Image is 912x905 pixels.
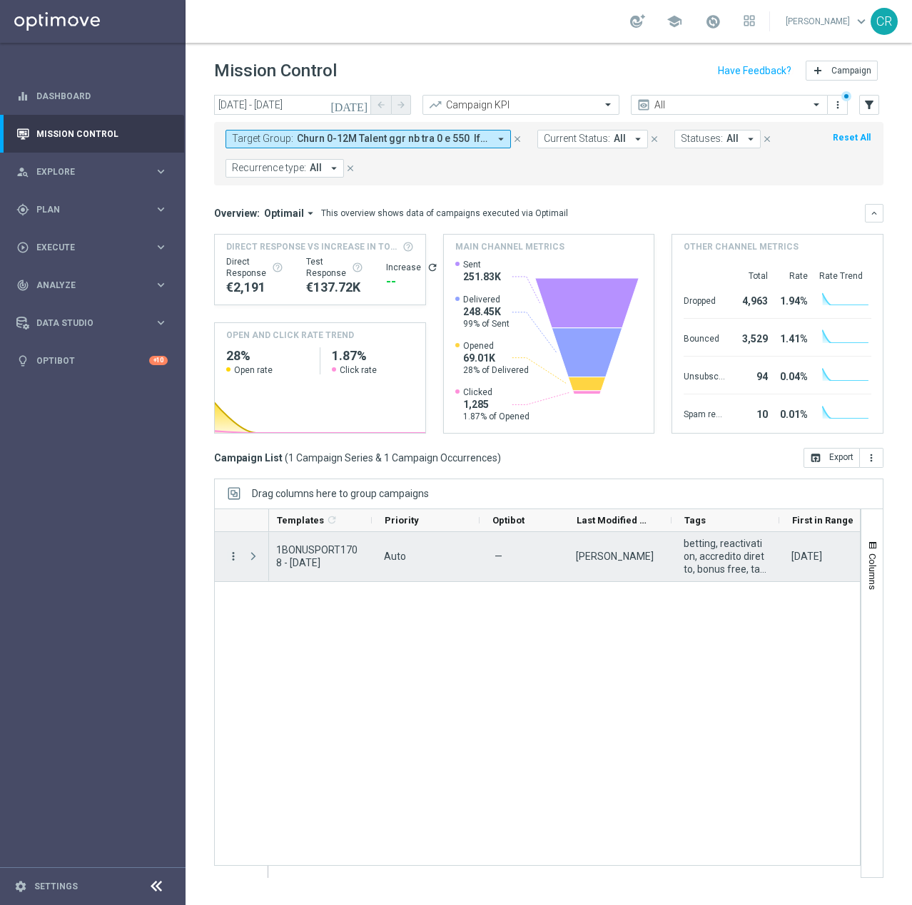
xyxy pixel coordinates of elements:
[455,240,564,253] h4: Main channel metrics
[328,95,371,116] button: [DATE]
[16,165,154,178] div: Explore
[277,515,324,526] span: Templates
[792,515,853,526] span: First in Range
[812,65,824,76] i: add
[16,279,29,292] i: track_changes
[36,342,149,379] a: Optibot
[234,364,273,376] span: Open rate
[260,207,321,220] button: Optimail arrow_drop_down
[16,280,168,291] button: track_changes Analyze keyboard_arrow_right
[16,166,168,178] button: person_search Explore keyboard_arrow_right
[511,131,524,147] button: close
[304,207,317,220] i: arrow_drop_down
[577,515,647,526] span: Last Modified By
[718,66,791,76] input: Have Feedback?
[637,98,651,112] i: preview
[16,128,168,140] button: Mission Control
[649,134,659,144] i: close
[762,134,772,144] i: close
[774,402,808,424] div: 0.01%
[463,318,510,329] span: 99% of Sent
[328,162,340,175] i: arrow_drop_down
[330,98,369,111] i: [DATE]
[149,356,168,365] div: +10
[391,95,411,115] button: arrow_forward
[376,100,386,110] i: arrow_back
[14,880,27,893] i: settings
[774,326,808,349] div: 1.41%
[16,204,168,215] button: gps_fixed Plan keyboard_arrow_right
[576,550,654,563] div: Paolo Martiradonna
[731,364,768,387] div: 94
[214,207,260,220] h3: Overview:
[324,512,338,528] span: Calculate column
[684,240,799,253] h4: Other channel metrics
[16,241,29,254] i: play_circle_outline
[36,281,154,290] span: Analyze
[386,262,438,273] div: Increase
[297,133,489,145] span: Churn 0-12M Talent ggr nb tra 0 e 550 lftime 1st Sport
[860,448,883,468] button: more_vert
[226,347,308,364] h2: 28%
[684,288,725,311] div: Dropped
[214,95,371,115] input: Select date range
[226,130,511,148] button: Target Group: Churn 0-12M Talent ggr nb tra 0 e 550 lftime 1st Sport arrow_drop_down
[16,317,168,329] div: Data Studio keyboard_arrow_right
[614,133,626,145] span: All
[684,402,725,424] div: Spam reported
[867,553,878,590] span: Columns
[463,294,510,305] span: Delivered
[422,95,619,115] ng-select: Campaign KPI
[16,91,168,102] button: equalizer Dashboard
[791,550,822,563] div: 12 Aug 2025, Tuesday
[774,364,808,387] div: 0.04%
[810,452,821,464] i: open_in_browser
[215,532,269,582] div: Press SPACE to select this row.
[774,288,808,311] div: 1.94%
[227,550,240,563] i: more_vert
[36,77,168,115] a: Dashboard
[154,240,168,254] i: keyboard_arrow_right
[684,326,725,349] div: Bounced
[866,452,877,464] i: more_vert
[512,134,522,144] i: close
[36,168,154,176] span: Explore
[326,514,338,526] i: refresh
[832,99,843,111] i: more_vert
[631,95,828,115] ng-select: All
[16,355,168,367] button: lightbulb Optibot +10
[831,96,845,113] button: more_vert
[731,326,768,349] div: 3,529
[226,279,283,296] div: €2,191
[648,131,661,147] button: close
[463,270,501,283] span: 251.83K
[16,354,29,367] i: lightbulb
[226,256,283,279] div: Direct Response
[831,66,871,76] span: Campaign
[252,488,429,499] div: Row Groups
[345,163,355,173] i: close
[332,347,414,364] h2: 1.87%
[285,451,288,464] span: (
[264,207,304,220] span: Optimail
[674,130,761,148] button: Statuses: All arrow_drop_down
[667,14,682,29] span: school
[784,11,871,32] a: [PERSON_NAME]keyboard_arrow_down
[386,273,438,290] div: --
[344,160,357,176] button: close
[16,279,154,292] div: Analyze
[385,515,419,526] span: Priority
[463,387,530,398] span: Clicked
[463,364,529,376] span: 28% of Delivered
[16,90,29,103] i: equalizer
[761,131,774,147] button: close
[36,319,154,327] span: Data Studio
[252,488,429,499] span: Drag columns here to group campaigns
[463,259,501,270] span: Sent
[384,551,406,562] span: Auto
[869,208,879,218] i: keyboard_arrow_down
[495,550,502,563] span: —
[154,278,168,292] i: keyboard_arrow_right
